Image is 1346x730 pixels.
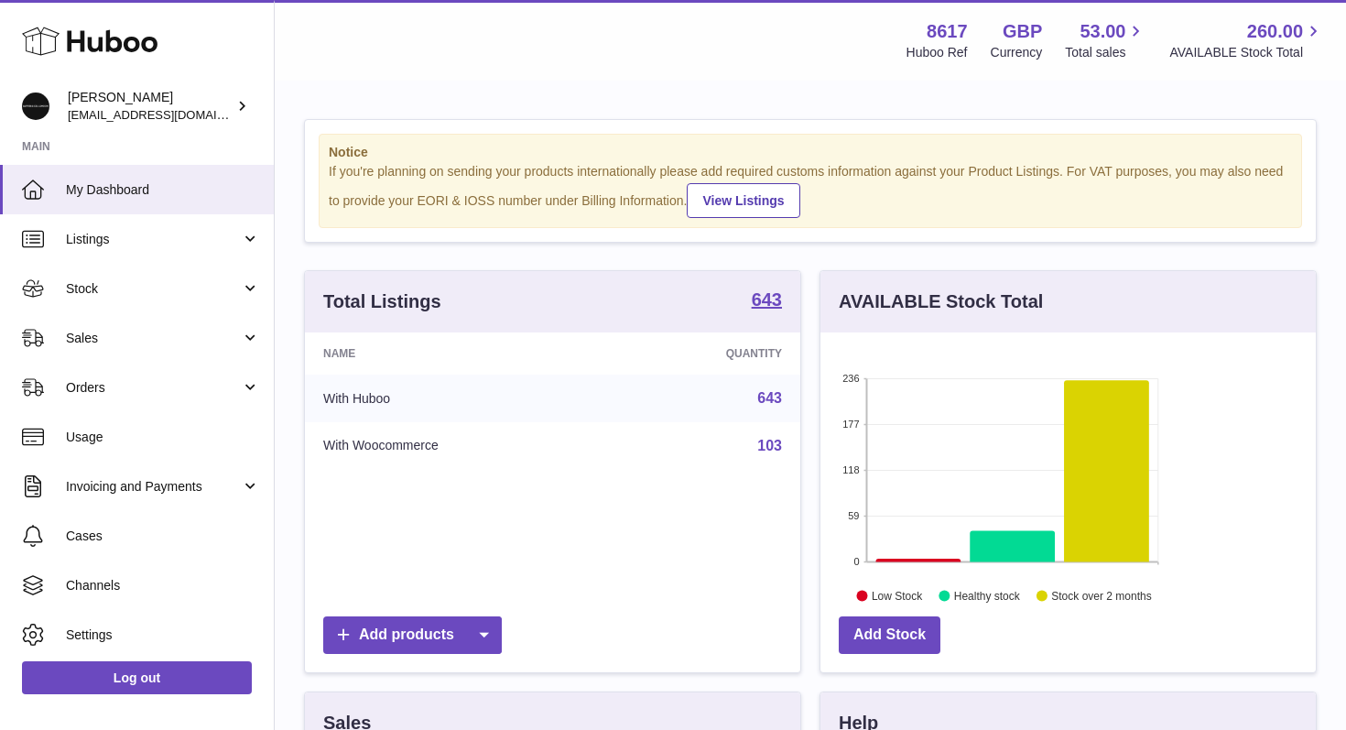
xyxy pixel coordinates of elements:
[22,93,49,120] img: hello@alfredco.com
[1169,44,1324,61] span: AVAILABLE Stock Total
[66,280,241,298] span: Stock
[842,464,859,475] text: 118
[927,19,968,44] strong: 8617
[66,626,260,644] span: Settings
[22,661,252,694] a: Log out
[853,556,859,567] text: 0
[991,44,1043,61] div: Currency
[68,89,233,124] div: [PERSON_NAME]
[305,332,613,375] th: Name
[66,330,241,347] span: Sales
[757,390,782,406] a: 643
[613,332,800,375] th: Quantity
[66,528,260,545] span: Cases
[752,290,782,309] strong: 643
[66,379,241,397] span: Orders
[305,375,613,422] td: With Huboo
[66,231,241,248] span: Listings
[1051,589,1151,602] text: Stock over 2 months
[1065,19,1146,61] a: 53.00 Total sales
[66,577,260,594] span: Channels
[687,183,799,218] a: View Listings
[68,107,269,122] span: [EMAIL_ADDRESS][DOMAIN_NAME]
[329,163,1292,218] div: If you're planning on sending your products internationally please add required customs informati...
[752,290,782,312] a: 643
[305,422,613,470] td: With Woocommerce
[66,478,241,496] span: Invoicing and Payments
[1080,19,1125,44] span: 53.00
[848,510,859,521] text: 59
[954,589,1021,602] text: Healthy stock
[872,589,923,602] text: Low Stock
[1247,19,1303,44] span: 260.00
[66,429,260,446] span: Usage
[842,419,859,430] text: 177
[839,289,1043,314] h3: AVAILABLE Stock Total
[66,181,260,199] span: My Dashboard
[329,144,1292,161] strong: Notice
[757,438,782,453] a: 103
[1169,19,1324,61] a: 260.00 AVAILABLE Stock Total
[1003,19,1042,44] strong: GBP
[1065,44,1146,61] span: Total sales
[906,44,968,61] div: Huboo Ref
[323,616,502,654] a: Add products
[842,373,859,384] text: 236
[323,289,441,314] h3: Total Listings
[839,616,940,654] a: Add Stock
